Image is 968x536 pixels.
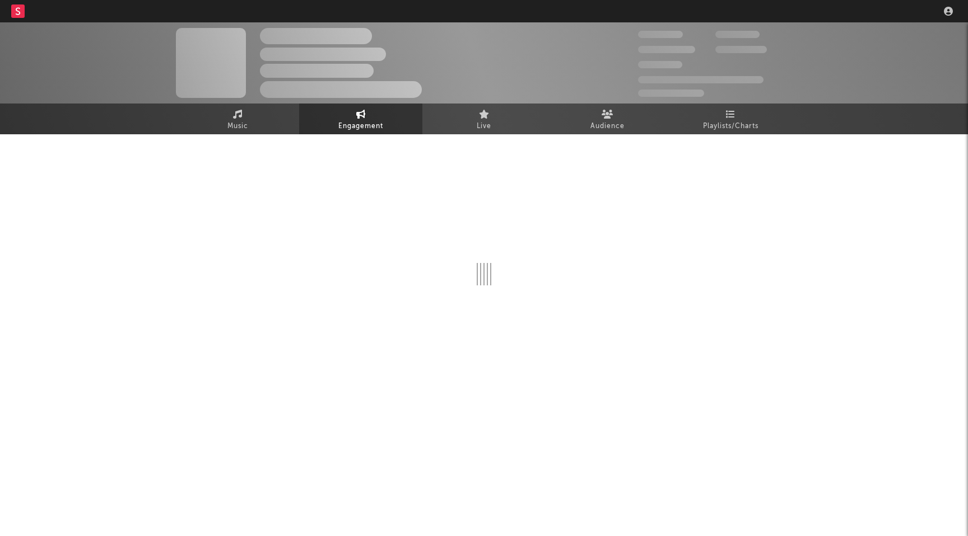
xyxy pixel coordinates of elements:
[338,120,383,133] span: Engagement
[669,104,792,134] a: Playlists/Charts
[638,31,683,38] span: 300,000
[638,76,764,83] span: 50,000,000 Monthly Listeners
[546,104,669,134] a: Audience
[299,104,422,134] a: Engagement
[715,46,767,53] span: 1,000,000
[422,104,546,134] a: Live
[590,120,625,133] span: Audience
[176,104,299,134] a: Music
[715,31,760,38] span: 100,000
[638,46,695,53] span: 50,000,000
[227,120,248,133] span: Music
[477,120,491,133] span: Live
[638,90,704,97] span: Jump Score: 85.0
[638,61,682,68] span: 100,000
[703,120,758,133] span: Playlists/Charts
